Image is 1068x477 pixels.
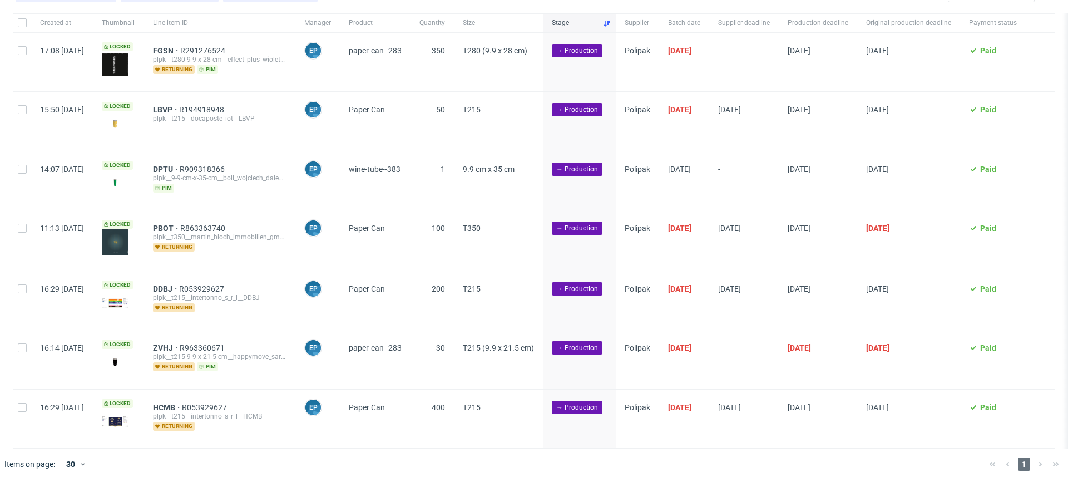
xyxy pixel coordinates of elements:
[788,224,810,233] span: [DATE]
[718,403,741,412] span: [DATE]
[102,298,128,309] img: version_two_editor_design.png
[436,343,445,352] span: 30
[153,343,180,352] span: ZVHJ
[304,18,331,28] span: Manager
[40,18,84,28] span: Created at
[463,165,515,174] span: 9.9 cm x 35 cm
[153,46,180,55] span: FGSN
[40,403,84,412] span: 16:29 [DATE]
[305,281,321,297] figcaption: EP
[349,165,400,174] span: wine-tube--383
[866,343,889,352] span: [DATE]
[40,343,84,352] span: 16:14 [DATE]
[866,18,951,28] span: Original production deadline
[60,456,80,472] div: 30
[349,284,385,293] span: Paper Can
[552,18,598,28] span: Stage
[102,416,128,427] img: data
[866,105,889,114] span: [DATE]
[102,161,133,170] span: Locked
[625,165,650,174] span: Polipak
[153,243,195,252] span: returning
[102,42,133,51] span: Locked
[40,165,84,174] span: 14:07 [DATE]
[625,105,650,114] span: Polipak
[668,284,691,293] span: [DATE]
[305,161,321,177] figcaption: EP
[102,340,133,349] span: Locked
[349,224,385,233] span: Paper Can
[102,399,133,408] span: Locked
[153,105,179,114] span: LBVP
[153,165,180,174] a: DPTU
[788,343,811,352] span: [DATE]
[625,224,650,233] span: Polipak
[40,46,84,55] span: 17:08 [DATE]
[349,403,385,412] span: Paper Can
[40,224,84,233] span: 11:13 [DATE]
[668,224,691,233] span: [DATE]
[419,18,445,28] span: Quantity
[153,284,179,293] a: DDBJ
[153,224,180,233] span: PBOT
[668,165,691,174] span: [DATE]
[980,343,996,352] span: Paid
[102,18,135,28] span: Thumbnail
[625,18,650,28] span: Supplier
[556,46,598,56] span: → Production
[432,284,445,293] span: 200
[153,403,182,412] span: HCMB
[668,343,691,352] span: [DATE]
[980,165,996,174] span: Paid
[463,105,481,114] span: T215
[668,18,700,28] span: Batch date
[1018,458,1030,471] span: 1
[102,175,128,190] img: version_two_editor_design
[153,352,286,361] div: plpk__t215-9-9-x-21-5-cm__happymove_sarl__ZVHJ
[180,343,227,352] a: R963360671
[788,105,810,114] span: [DATE]
[153,18,286,28] span: Line item ID
[179,105,226,114] span: R194918948
[668,403,691,412] span: [DATE]
[866,224,889,233] span: [DATE]
[556,402,598,412] span: → Production
[153,362,195,371] span: returning
[463,46,527,55] span: T280 (9.9 x 28 cm)
[180,165,227,174] span: R909318366
[153,174,286,183] div: plpk__9-9-cm-x-35-cm__boll_wojciech_dalewski_spolka_jawna__DPTU
[153,114,286,123] div: plpk__t215__docaposte_iot__LBVP
[718,284,741,293] span: [DATE]
[668,105,691,114] span: [DATE]
[625,343,650,352] span: Polipak
[980,46,996,55] span: Paid
[788,46,810,55] span: [DATE]
[40,105,84,114] span: 15:50 [DATE]
[305,220,321,236] figcaption: EP
[305,340,321,356] figcaption: EP
[788,18,848,28] span: Production deadline
[463,403,481,412] span: T215
[153,65,195,74] span: returning
[980,105,996,114] span: Paid
[441,165,445,174] span: 1
[180,224,228,233] a: R863363740
[718,343,770,375] span: -
[556,343,598,353] span: → Production
[182,403,229,412] span: R053929627
[153,293,286,302] div: plpk__t215__intertonno_s_r_l__DDBJ
[305,43,321,58] figcaption: EP
[788,284,810,293] span: [DATE]
[179,284,226,293] a: R053929627
[718,18,770,28] span: Supplier deadline
[102,102,133,111] span: Locked
[969,18,1017,28] span: Payment status
[349,343,402,352] span: paper-can--283
[102,116,128,131] img: version_two_editor_design
[305,102,321,117] figcaption: EP
[40,284,84,293] span: 16:29 [DATE]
